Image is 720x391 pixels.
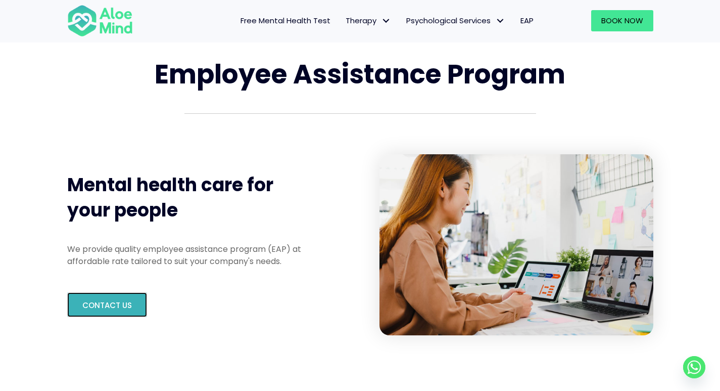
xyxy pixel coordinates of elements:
span: Employee Assistance Program [155,56,565,93]
img: Aloe mind Logo [67,4,133,37]
span: Psychological Services [406,15,505,26]
span: Therapy [346,15,391,26]
nav: Menu [146,10,541,31]
a: TherapyTherapy: submenu [338,10,399,31]
img: asian-laptop-talk-colleague [379,154,653,335]
a: EAP [513,10,541,31]
a: Contact us [67,292,147,317]
span: Contact us [82,300,132,311]
span: EAP [520,15,534,26]
p: We provide quality employee assistance program (EAP) at affordable rate tailored to suit your com... [67,243,319,267]
span: Therapy: submenu [379,14,394,28]
span: Psychological Services: submenu [493,14,508,28]
span: Book Now [601,15,643,26]
span: Mental health care for your people [67,172,273,223]
a: Whatsapp [683,356,705,378]
a: Psychological ServicesPsychological Services: submenu [399,10,513,31]
a: Free Mental Health Test [233,10,338,31]
span: Free Mental Health Test [241,15,330,26]
a: Book Now [591,10,653,31]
